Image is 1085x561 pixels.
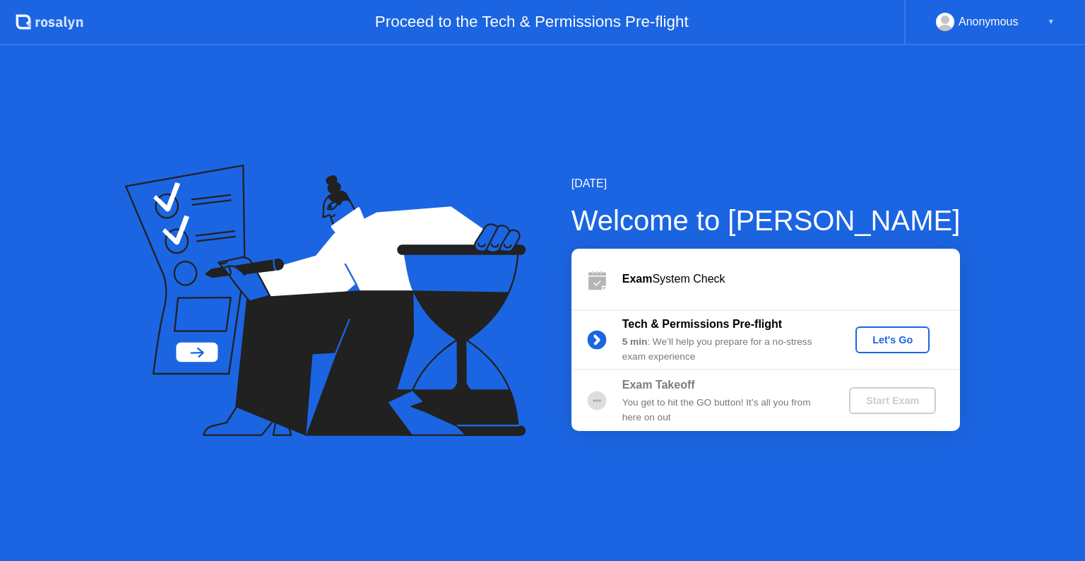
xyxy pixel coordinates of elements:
div: : We’ll help you prepare for a no-stress exam experience [622,335,826,364]
div: Let's Go [861,334,924,346]
button: Let's Go [855,326,930,353]
div: [DATE] [571,175,961,192]
b: Exam Takeoff [622,379,695,391]
div: System Check [622,271,960,288]
button: Start Exam [849,387,936,414]
div: Start Exam [855,395,930,406]
b: Exam [622,273,653,285]
div: You get to hit the GO button! It’s all you from here on out [622,396,826,425]
div: ▼ [1048,13,1055,31]
b: 5 min [622,336,648,347]
b: Tech & Permissions Pre-flight [622,318,782,330]
div: Welcome to [PERSON_NAME] [571,199,961,242]
div: Anonymous [959,13,1019,31]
